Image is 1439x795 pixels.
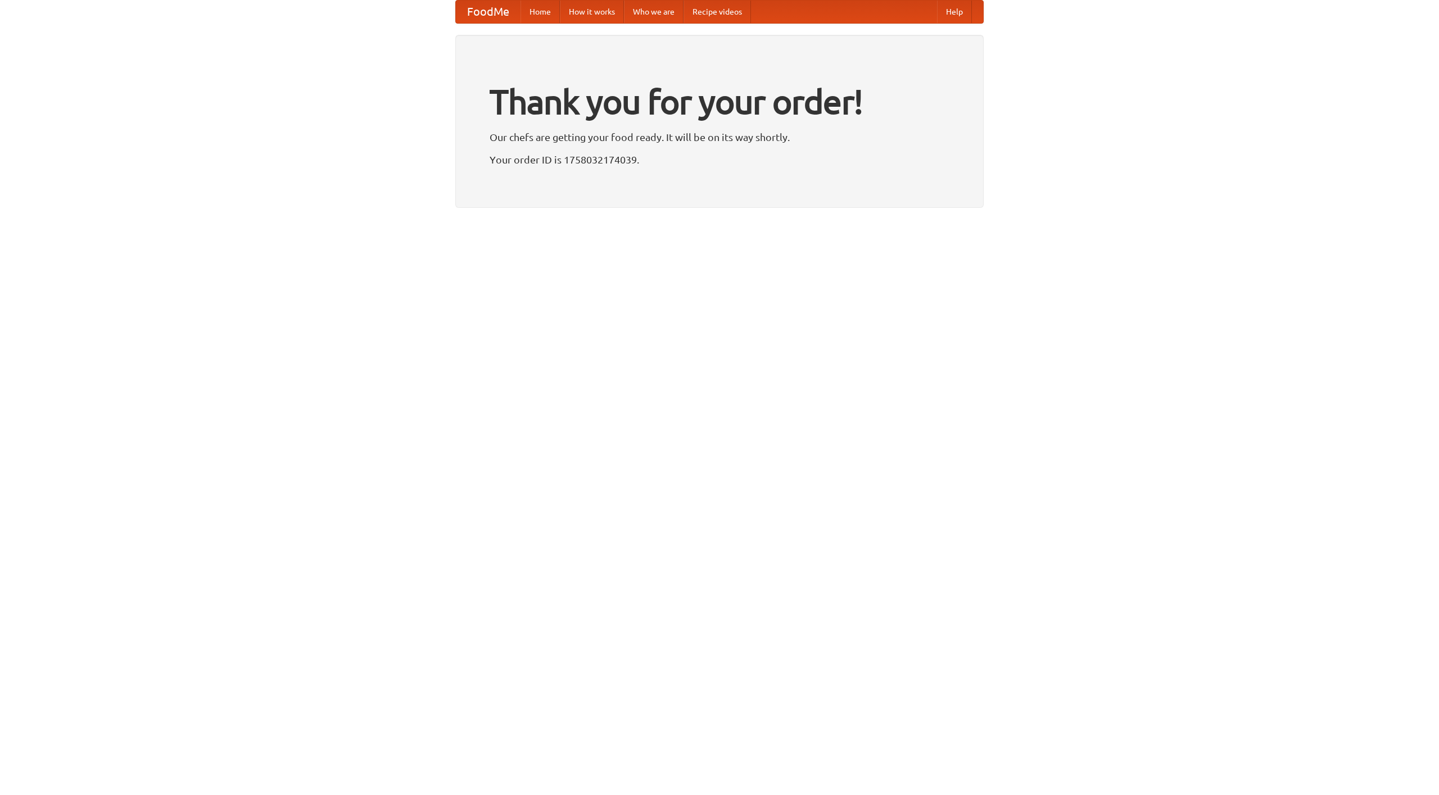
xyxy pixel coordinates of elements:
a: Home [521,1,560,23]
a: How it works [560,1,624,23]
a: Help [937,1,972,23]
a: FoodMe [456,1,521,23]
a: Recipe videos [684,1,751,23]
p: Your order ID is 1758032174039. [490,151,949,168]
a: Who we are [624,1,684,23]
h1: Thank you for your order! [490,75,949,129]
p: Our chefs are getting your food ready. It will be on its way shortly. [490,129,949,146]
